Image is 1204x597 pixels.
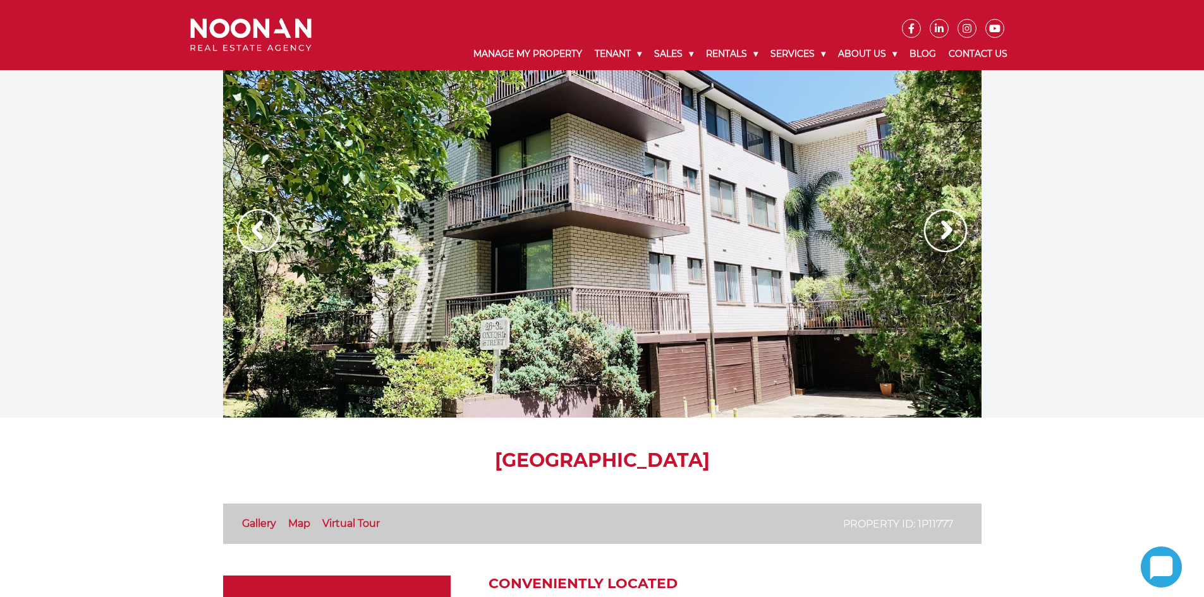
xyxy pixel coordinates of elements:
a: Contact Us [942,38,1014,70]
h2: Conveniently Located [489,576,982,592]
img: Arrow slider [237,209,280,252]
a: Gallery [242,517,276,529]
a: Rentals [700,38,764,70]
a: Services [764,38,832,70]
a: Tenant [588,38,648,70]
a: Virtual Tour [322,517,380,529]
a: About Us [832,38,903,70]
a: Manage My Property [467,38,588,70]
img: Arrow slider [924,209,967,252]
img: Noonan Real Estate Agency [190,18,312,52]
p: Property ID: 1P11777 [843,516,953,532]
a: Blog [903,38,942,70]
a: Map [288,517,310,529]
a: Sales [648,38,700,70]
h1: [GEOGRAPHIC_DATA] [223,449,982,472]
